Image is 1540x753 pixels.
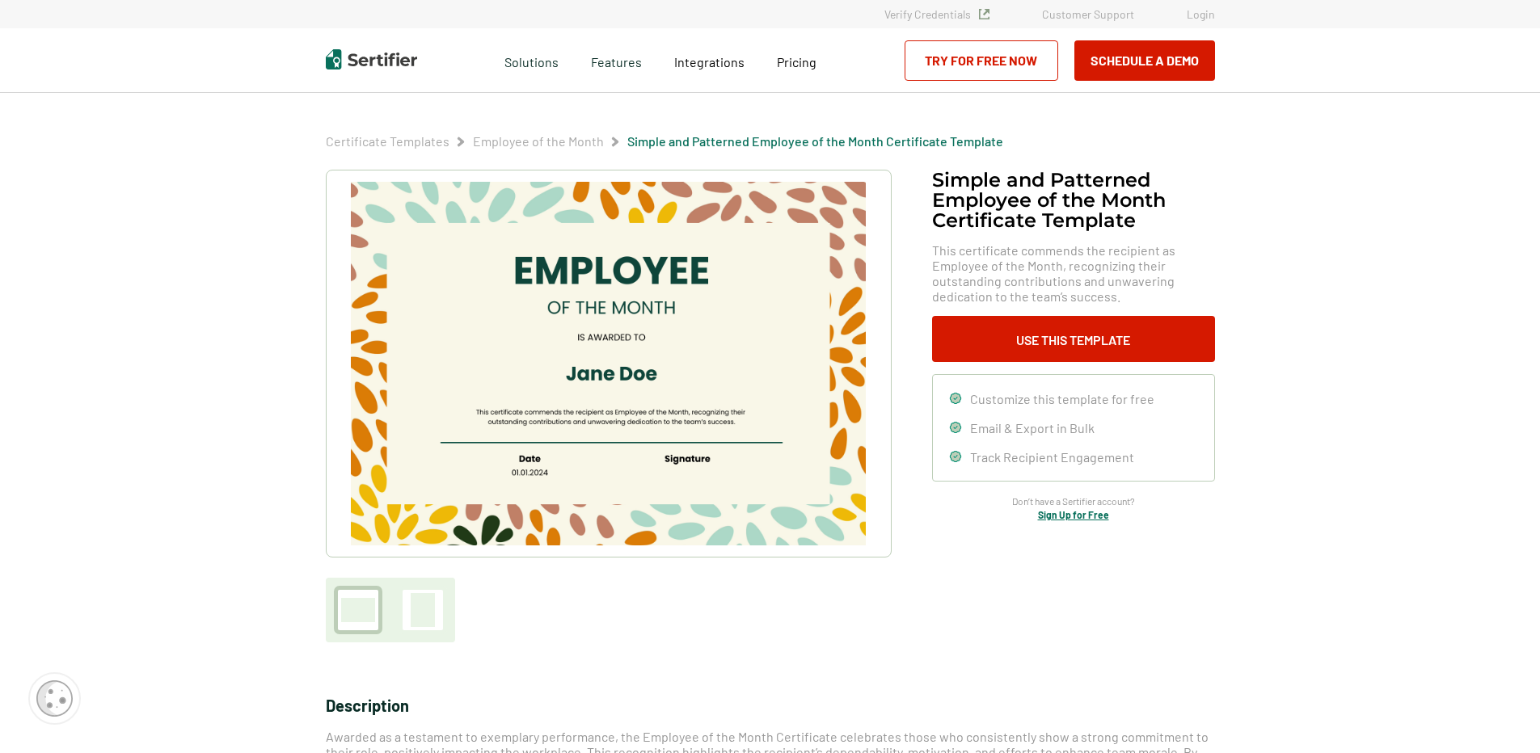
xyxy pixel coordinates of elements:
button: Use This Template [932,316,1215,362]
iframe: Chat Widget [1459,675,1540,753]
img: Sertifier | Digital Credentialing Platform [326,49,417,69]
img: Simple and Patterned Employee of the Month Certificate Template [351,182,865,545]
span: Pricing [777,54,816,69]
img: Verified [979,9,989,19]
a: Employee of the Month [473,133,604,149]
span: Customize this template for free [970,391,1154,406]
span: Description [326,696,409,715]
a: Try for Free Now [905,40,1058,81]
a: Integrations [674,50,745,70]
span: Email & Export in Bulk [970,420,1095,435]
a: Pricing [777,50,816,70]
div: Breadcrumb [326,133,1003,149]
span: This certificate commends the recipient as Employee of the Month, recognizing their outstanding c... [932,242,1215,304]
button: Schedule a Demo [1074,40,1215,81]
span: Solutions [504,50,559,70]
h1: Simple and Patterned Employee of the Month Certificate Template [932,170,1215,230]
span: Integrations [674,54,745,69]
a: Login [1187,7,1215,21]
a: Customer Support [1042,7,1134,21]
span: Features [591,50,642,70]
span: Track Recipient Engagement [970,449,1134,465]
span: Employee of the Month [473,133,604,149]
span: Certificate Templates [326,133,449,149]
img: Cookie Popup Icon [36,680,73,717]
span: Simple and Patterned Employee of the Month Certificate Template [627,133,1003,149]
a: Sign Up for Free [1038,509,1109,520]
span: Don’t have a Sertifier account? [1012,494,1135,509]
a: Verify Credentials [884,7,989,21]
a: Certificate Templates [326,133,449,149]
a: Simple and Patterned Employee of the Month Certificate Template [627,133,1003,149]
